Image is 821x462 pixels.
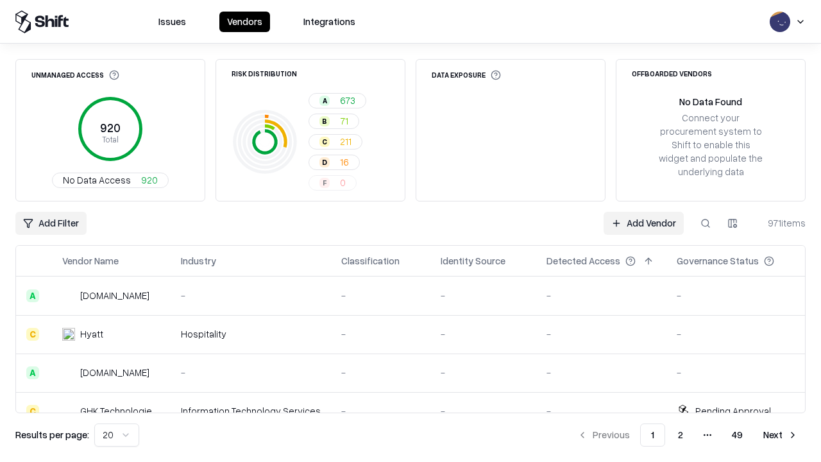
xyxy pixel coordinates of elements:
p: Results per page: [15,428,89,441]
div: C [26,328,39,341]
div: - [677,327,795,341]
button: A673 [309,93,366,108]
button: 1 [640,424,665,447]
div: GHK Technologies Inc. [80,404,160,418]
div: - [181,366,321,379]
button: Add Filter [15,212,87,235]
div: Industry [181,254,216,268]
tspan: Total [102,134,119,144]
button: Next [756,424,806,447]
div: - [341,327,420,341]
div: Connect your procurement system to Shift to enable this widget and populate the underlying data [657,111,764,179]
div: [DOMAIN_NAME] [80,289,149,302]
div: - [441,404,526,418]
div: C [319,137,330,147]
div: 971 items [754,216,806,230]
img: intrado.com [62,289,75,302]
div: Hyatt [80,327,103,341]
div: - [546,289,656,302]
img: GHK Technologies Inc. [62,405,75,418]
div: Offboarded Vendors [632,70,712,77]
div: - [677,289,795,302]
span: 920 [141,173,158,187]
button: Issues [151,12,194,32]
div: Governance Status [677,254,759,268]
div: No Data Found [679,95,742,108]
div: Identity Source [441,254,505,268]
img: Hyatt [62,328,75,341]
div: Hospitality [181,327,321,341]
div: Unmanaged Access [31,70,119,80]
button: D16 [309,155,360,170]
div: Information Technology Services [181,404,321,418]
div: Classification [341,254,400,268]
tspan: 920 [100,121,121,135]
span: 16 [340,155,349,169]
span: 211 [340,135,351,148]
nav: pagination [570,424,806,447]
div: A [26,366,39,379]
div: Pending Approval [695,404,771,418]
div: - [341,366,420,379]
div: - [441,289,526,302]
span: No Data Access [63,173,131,187]
div: [DOMAIN_NAME] [80,366,149,379]
div: Vendor Name [62,254,119,268]
div: - [546,327,656,341]
button: 49 [722,424,753,447]
button: C211 [309,134,362,150]
div: - [441,327,526,341]
div: Detected Access [546,254,620,268]
span: 673 [340,94,355,107]
div: - [181,289,321,302]
div: - [341,404,420,418]
div: - [341,289,420,302]
img: primesec.co.il [62,366,75,379]
div: - [677,366,795,379]
button: No Data Access920 [52,173,169,188]
div: - [546,366,656,379]
div: B [319,116,330,126]
div: C [26,405,39,418]
div: - [441,366,526,379]
div: - [546,404,656,418]
button: Vendors [219,12,270,32]
div: D [319,157,330,167]
div: A [319,96,330,106]
div: Risk Distribution [232,70,297,77]
div: A [26,289,39,302]
button: B71 [309,114,359,129]
button: Integrations [296,12,363,32]
div: Data Exposure [432,70,501,80]
button: 2 [668,424,693,447]
a: Add Vendor [604,212,684,235]
span: 71 [340,114,348,128]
